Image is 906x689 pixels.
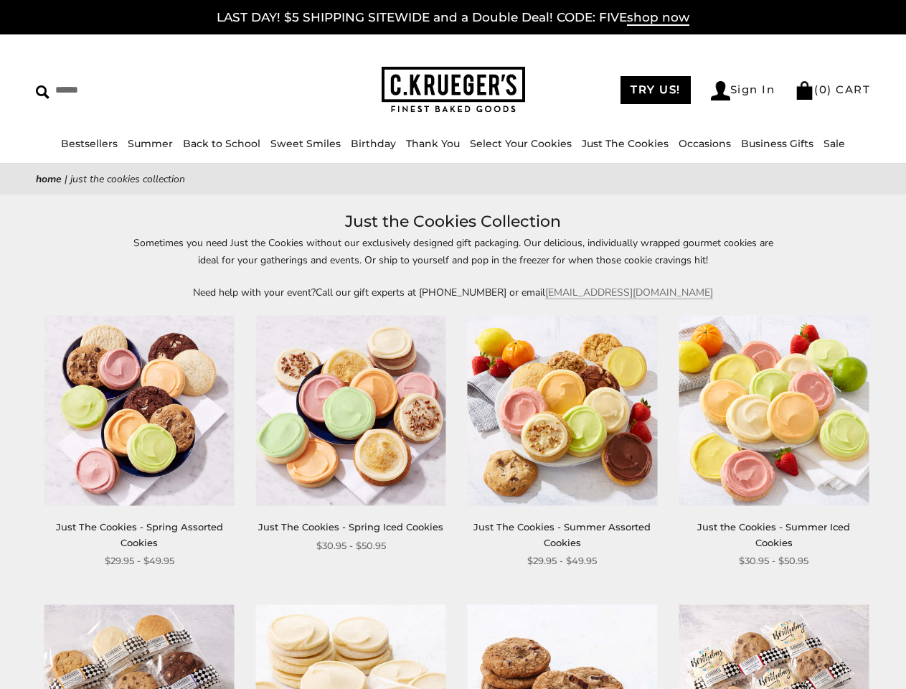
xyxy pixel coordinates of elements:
a: (0) CART [795,83,870,96]
img: C.KRUEGER'S [382,67,525,113]
a: Birthday [351,137,396,150]
a: Sale [824,137,845,150]
a: Occasions [679,137,731,150]
a: Summer [128,137,173,150]
a: Sweet Smiles [270,137,341,150]
img: Bag [795,81,814,100]
nav: breadcrumbs [36,171,870,187]
img: Just The Cookies - Summer Assorted Cookies [467,315,657,505]
p: Need help with your event? [123,284,783,301]
a: Back to School [183,137,260,150]
span: Just the Cookies Collection [70,172,185,186]
a: Sign In [711,81,775,100]
span: $30.95 - $50.95 [739,553,808,568]
img: Just The Cookies - Spring Iced Cookies [256,315,446,505]
img: Just The Cookies - Spring Assorted Cookies [44,315,235,505]
img: Just the Cookies - Summer Iced Cookies [679,315,869,505]
span: | [65,172,67,186]
input: Search [36,79,227,101]
a: Home [36,172,62,186]
span: $29.95 - $49.95 [527,553,597,568]
a: LAST DAY! $5 SHIPPING SITEWIDE and a Double Deal! CODE: FIVEshop now [217,10,689,26]
a: Thank You [406,137,460,150]
a: Bestsellers [61,137,118,150]
span: $30.95 - $50.95 [316,538,386,553]
a: TRY US! [620,76,691,104]
img: Account [711,81,730,100]
span: 0 [819,83,828,96]
a: Business Gifts [741,137,813,150]
a: [EMAIL_ADDRESS][DOMAIN_NAME] [545,286,713,299]
a: Just the Cookies - Summer Iced Cookies [697,521,850,548]
a: Just The Cookies - Spring Assorted Cookies [56,521,223,548]
a: Just The Cookies - Spring Iced Cookies [258,521,443,533]
span: $29.95 - $49.95 [105,553,174,568]
a: Select Your Cookies [470,137,572,150]
a: Just The Cookies - Summer Assorted Cookies [473,521,651,548]
span: Call our gift experts at [PHONE_NUMBER] or email [316,286,545,299]
span: shop now [627,10,689,26]
h1: Just the Cookies Collection [57,209,849,235]
img: Search [36,85,49,99]
a: Just The Cookies [582,137,669,150]
p: Sometimes you need Just the Cookies without our exclusively designed gift packaging. Our deliciou... [123,235,783,268]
